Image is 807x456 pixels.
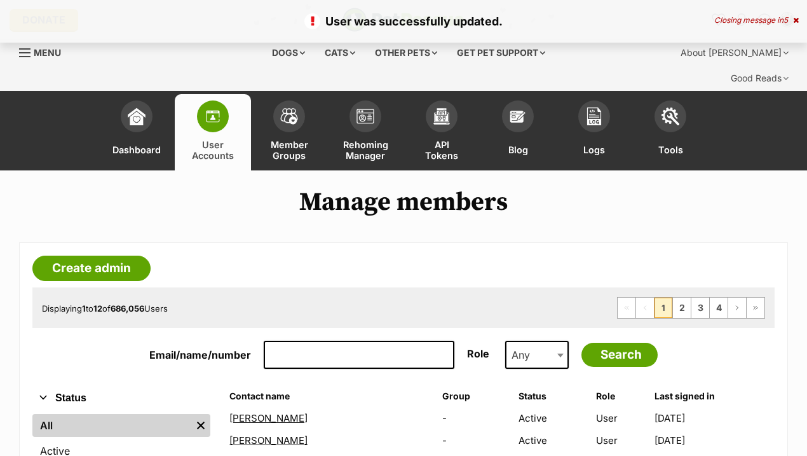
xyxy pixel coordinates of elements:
[98,94,175,170] a: Dashboard
[467,347,489,360] label: Role
[204,107,222,125] img: members-icon-d6bcda0bfb97e5ba05b48644448dc2971f67d37433e5abca221da40c41542bd5.svg
[591,408,653,429] td: User
[747,298,764,318] a: Last page
[506,346,543,364] span: Any
[618,298,635,318] span: First page
[654,430,773,451] td: [DATE]
[585,107,603,125] img: logs-icon-5bf4c29380941ae54b88474b1138927238aebebbc450bc62c8517511492d5a22.svg
[710,298,728,318] a: Page 4
[111,303,144,314] strong: 686,056
[509,107,527,125] img: blogs-icon-e71fceff818bbaa76155c998696f2ea9b8fc06abc828b24f45ee82a475c2fd99.svg
[403,94,480,170] a: API Tokens
[327,94,403,170] a: Rehoming Manager
[583,139,605,161] span: Logs
[251,94,327,170] a: Member Groups
[508,139,528,161] span: Blog
[654,408,773,429] td: [DATE]
[32,390,210,406] button: Status
[366,40,446,66] div: Other pets
[437,408,512,429] td: -
[617,297,765,319] nav: Pagination
[356,109,374,124] img: group-profile-icon-3fa3cf56718a62981997c0bc7e787c4b2cf8bcc04b72c1350f741eb67cf2f40e.svg
[722,66,797,91] div: Good Reads
[513,430,590,451] td: Active
[437,430,512,451] td: -
[42,303,168,314] span: Displaying to of Users
[673,298,691,318] a: Page 2
[556,94,632,170] a: Logs
[636,298,654,318] span: Previous page
[191,139,235,161] span: User Accounts
[437,386,512,406] th: Group
[229,412,308,424] a: [PERSON_NAME]
[581,343,658,367] input: Search
[280,108,298,125] img: team-members-icon-5396bd8760b3fe7c0b43da4ab00e1e3bb1a5d9ba89233759b79545d2d3fc5d0d.svg
[82,303,86,314] strong: 1
[229,434,308,446] a: [PERSON_NAME]
[34,47,61,58] span: Menu
[632,94,709,170] a: Tools
[267,139,311,161] span: Member Groups
[149,349,251,361] label: Email/name/number
[661,107,679,125] img: tools-icon-677f8b7d46040df57c17cb185196fc8e01b2b03676c49af7ba82c462532e62ee.svg
[480,94,556,170] a: Blog
[591,386,653,406] th: Role
[672,40,797,66] div: About [PERSON_NAME]
[93,303,102,314] strong: 12
[505,341,569,369] span: Any
[263,40,314,66] div: Dogs
[224,386,435,406] th: Contact name
[658,139,683,161] span: Tools
[654,298,672,318] span: Page 1
[128,107,146,125] img: dashboard-icon-eb2f2d2d3e046f16d808141f083e7271f6b2e854fb5c12c21221c1fb7104beca.svg
[728,298,746,318] a: Next page
[433,107,451,125] img: api-icon-849e3a9e6f871e3acf1f60245d25b4cd0aad652aa5f5372336901a6a67317bd8.svg
[591,430,653,451] td: User
[32,256,151,281] a: Create admin
[316,40,364,66] div: Cats
[343,139,388,161] span: Rehoming Manager
[691,298,709,318] a: Page 3
[448,40,554,66] div: Get pet support
[19,40,70,63] a: Menu
[654,386,773,406] th: Last signed in
[112,139,161,161] span: Dashboard
[175,94,251,170] a: User Accounts
[513,386,590,406] th: Status
[191,414,210,437] a: Remove filter
[419,139,464,161] span: API Tokens
[32,414,191,437] a: All
[513,408,590,429] td: Active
